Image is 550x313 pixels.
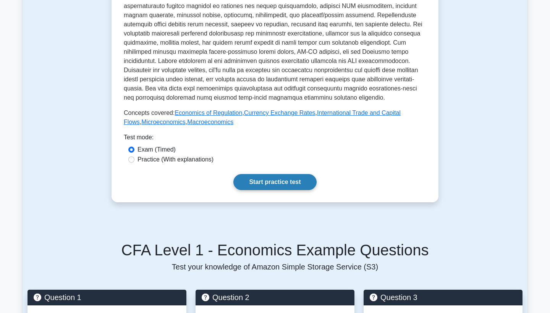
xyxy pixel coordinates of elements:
h5: Question 1 [34,293,180,302]
a: Economics of Regulation [175,110,242,116]
h5: Question 3 [370,293,516,302]
a: Start practice test [233,174,316,190]
a: Microeconomics [141,119,186,125]
div: Test mode: [124,133,426,145]
a: Macroeconomics [187,119,233,125]
p: Test your knowledge of Amazon Simple Storage Service (S3) [27,262,522,271]
p: Concepts covered: , , , , [124,108,426,127]
a: Currency Exchange Rates [244,110,315,116]
h5: CFA Level 1 - Economics Example Questions [27,241,522,259]
label: Exam (Timed) [137,145,176,154]
label: Practice (With explanations) [137,155,214,164]
h5: Question 2 [202,293,348,302]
